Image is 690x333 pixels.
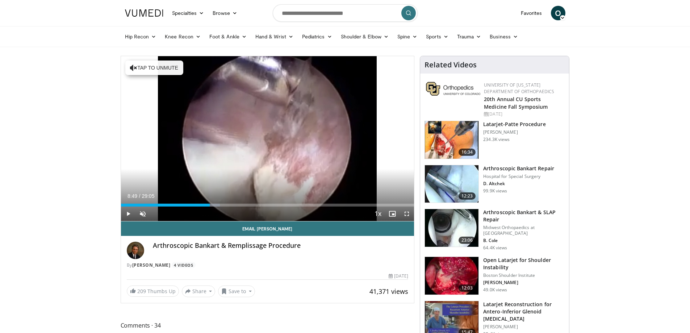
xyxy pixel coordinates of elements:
span: 41,371 views [369,287,408,296]
span: 29:05 [142,193,154,199]
input: Search topics, interventions [273,4,418,22]
p: B. Cole [483,238,565,243]
p: Midwest Orthopaedics at [GEOGRAPHIC_DATA] [483,225,565,236]
img: 355603a8-37da-49b6-856f-e00d7e9307d3.png.150x105_q85_autocrop_double_scale_upscale_version-0.2.png [426,82,480,96]
h3: Arthroscopic Bankart Repair [483,165,554,172]
p: [PERSON_NAME] [483,280,565,286]
a: University of [US_STATE] Department of Orthopaedics [484,82,554,95]
button: Play [121,207,135,221]
a: 16:34 Latarjet-Patte Procedure [PERSON_NAME] 234.3K views [425,121,565,159]
button: Share [182,286,216,297]
div: [DATE] [484,111,563,117]
button: Save to [218,286,255,297]
a: 12:23 Arthroscopic Bankart Repair Hospital for Special Surgery D. Altchek 99.9K views [425,165,565,203]
div: [DATE] [389,273,408,279]
a: 12:03 Open Latarjet for Shoulder Instability Boston Shoulder Institute [PERSON_NAME] 49.0K views [425,257,565,295]
p: 64.4K views [483,245,507,251]
a: 209 Thumbs Up [127,286,179,297]
h3: Arthroscopic Bankart & SLAP Repair [483,209,565,223]
a: 23:06 Arthroscopic Bankart & SLAP Repair Midwest Orthopaedics at [GEOGRAPHIC_DATA] B. Cole 64.4K ... [425,209,565,251]
h3: Latarjet Reconstruction for Antero-Inferior Glenoid [MEDICAL_DATA] [483,301,565,322]
a: Specialties [168,6,209,20]
a: O [551,6,565,20]
button: Enable picture-in-picture mode [385,207,400,221]
p: [PERSON_NAME] [483,129,545,135]
img: Avatar [127,242,144,259]
p: 99.9K views [483,188,507,194]
a: 4 Videos [172,262,196,268]
a: Sports [422,29,453,44]
div: Progress Bar [121,204,414,207]
a: Email [PERSON_NAME] [121,221,414,236]
img: cole_0_3.png.150x105_q85_crop-smart_upscale.jpg [425,209,478,247]
a: Business [485,29,522,44]
a: Spine [393,29,422,44]
p: 234.3K views [483,137,510,142]
a: Hand & Wrist [251,29,298,44]
span: 209 [137,288,146,295]
span: Comments 34 [121,321,415,330]
span: 12:03 [459,284,476,292]
span: 16:34 [459,149,476,156]
img: 617583_3.png.150x105_q85_crop-smart_upscale.jpg [425,121,478,159]
p: Boston Shoulder Institute [483,272,565,278]
img: VuMedi Logo [125,9,163,17]
a: Knee Recon [160,29,205,44]
span: 23:06 [459,237,476,244]
video-js: Video Player [121,56,414,221]
a: Browse [208,6,242,20]
div: By [127,262,409,269]
p: 49.0K views [483,287,507,293]
a: Favorites [517,6,547,20]
span: / [139,193,141,199]
a: Shoulder & Elbow [336,29,393,44]
h3: Open Latarjet for Shoulder Instability [483,257,565,271]
a: 20th Annual CU Sports Medicine Fall Symposium [484,96,548,110]
a: Trauma [453,29,486,44]
p: [PERSON_NAME] [483,324,565,330]
img: 10039_3.png.150x105_q85_crop-smart_upscale.jpg [425,165,478,203]
button: Unmute [135,207,150,221]
span: 8:49 [127,193,137,199]
h3: Latarjet-Patte Procedure [483,121,545,128]
a: Foot & Ankle [205,29,251,44]
a: Hip Recon [121,29,161,44]
p: Hospital for Special Surgery [483,174,554,179]
button: Fullscreen [400,207,414,221]
p: D. Altchek [483,181,554,187]
a: Pediatrics [298,29,336,44]
span: 12:23 [459,192,476,200]
button: Playback Rate [371,207,385,221]
h4: Arthroscopic Bankart & Remplissage Procedure [153,242,409,250]
h4: Related Videos [425,61,477,69]
img: 944938_3.png.150x105_q85_crop-smart_upscale.jpg [425,257,478,295]
a: [PERSON_NAME] [132,262,171,268]
button: Tap to unmute [125,61,183,75]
